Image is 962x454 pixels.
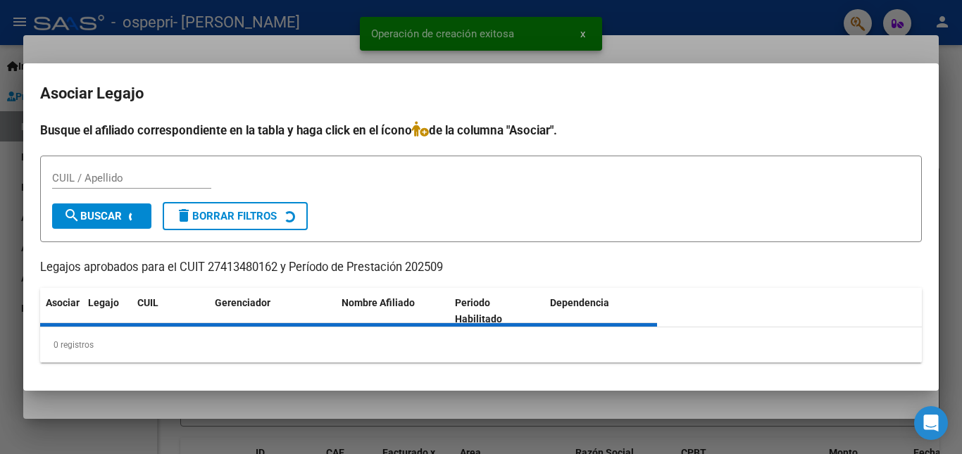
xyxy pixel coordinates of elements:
[336,288,449,334] datatable-header-cell: Nombre Afiliado
[544,288,658,334] datatable-header-cell: Dependencia
[63,207,80,224] mat-icon: search
[175,210,277,222] span: Borrar Filtros
[40,327,922,362] div: 0 registros
[40,288,82,334] datatable-header-cell: Asociar
[455,297,502,324] span: Periodo Habilitado
[46,297,80,308] span: Asociar
[88,297,119,308] span: Legajo
[132,288,209,334] datatable-header-cell: CUIL
[40,259,922,277] p: Legajos aprobados para el CUIT 27413480162 y Período de Prestación 202509
[82,288,132,334] datatable-header-cell: Legajo
[215,297,270,308] span: Gerenciador
[175,207,192,224] mat-icon: delete
[209,288,336,334] datatable-header-cell: Gerenciador
[52,203,151,229] button: Buscar
[137,297,158,308] span: CUIL
[40,121,922,139] h4: Busque el afiliado correspondiente en la tabla y haga click en el ícono de la columna "Asociar".
[342,297,415,308] span: Nombre Afiliado
[550,297,609,308] span: Dependencia
[914,406,948,440] div: Open Intercom Messenger
[63,210,122,222] span: Buscar
[163,202,308,230] button: Borrar Filtros
[449,288,544,334] datatable-header-cell: Periodo Habilitado
[40,80,922,107] h2: Asociar Legajo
